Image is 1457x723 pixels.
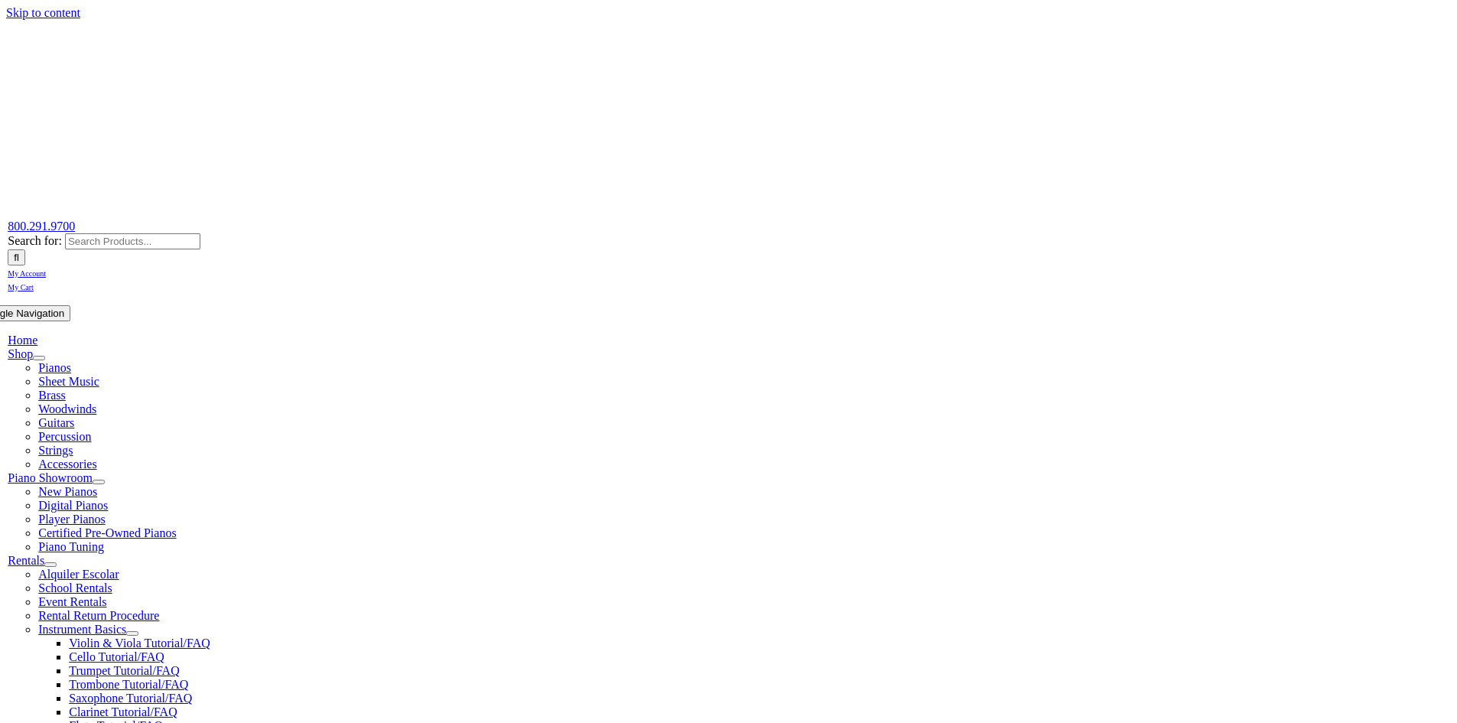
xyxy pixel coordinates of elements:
[8,283,34,291] span: My Cart
[93,480,105,484] button: Open submenu of Piano Showroom
[38,416,74,429] a: Guitars
[8,265,46,278] a: My Account
[69,692,192,705] a: Saxophone Tutorial/FAQ
[69,678,188,691] a: Trombone Tutorial/FAQ
[38,513,106,526] a: Player Pianos
[65,233,200,249] input: Search Products...
[126,631,138,636] button: Open submenu of Instrument Basics
[6,6,80,19] a: Skip to content
[38,540,104,553] a: Piano Tuning
[8,471,93,484] a: Piano Showroom
[38,568,119,581] a: Alquiler Escolar
[38,595,106,608] a: Event Rentals
[38,402,96,415] a: Woodwinds
[69,637,210,650] a: Violin & Viola Tutorial/FAQ
[38,485,97,498] a: New Pianos
[33,356,45,360] button: Open submenu of Shop
[38,375,99,388] a: Sheet Music
[69,650,164,663] a: Cello Tutorial/FAQ
[38,499,108,512] a: Digital Pianos
[69,705,177,718] a: Clarinet Tutorial/FAQ
[38,430,91,443] a: Percussion
[38,526,176,539] a: Certified Pre-Owned Pianos
[8,279,34,292] a: My Cart
[38,623,126,636] a: Instrument Basics
[8,269,46,278] span: My Account
[38,609,159,622] a: Rental Return Procedure
[8,249,25,265] input: Search
[38,581,112,594] a: School Rentals
[38,458,96,471] a: Accessories
[8,347,33,360] a: Shop
[38,361,71,374] a: Pianos
[69,664,179,677] a: Trumpet Tutorial/FAQ
[8,554,44,567] a: Rentals
[38,389,66,402] a: Brass
[8,334,37,347] a: Home
[8,220,75,233] a: 800.291.9700
[8,234,62,247] span: Search for:
[44,562,57,567] button: Open submenu of Rentals
[38,444,73,457] a: Strings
